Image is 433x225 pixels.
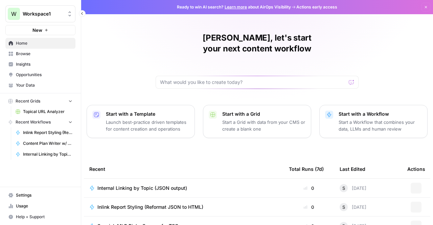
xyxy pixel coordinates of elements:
[16,61,72,67] span: Insights
[5,190,75,201] a: Settings
[319,105,428,138] button: Start with a WorkflowStart a Workflow that combines your data, LLMs and human review
[296,4,337,10] span: Actions early access
[23,140,72,147] span: Content Plan Writer w/ Visual Suggestions
[289,160,324,178] div: Total Runs (7d)
[339,119,422,132] p: Start a Workflow that combines your data, LLMs and human review
[16,82,72,88] span: Your Data
[106,119,189,132] p: Launch best-practice driven templates for content creation and operations
[5,38,75,49] a: Home
[5,96,75,106] button: Recent Grids
[407,160,425,178] div: Actions
[342,185,345,192] span: S
[5,201,75,211] a: Usage
[16,51,72,57] span: Browse
[203,105,311,138] button: Start with a GridStart a Grid with data from your CMS or create a blank one
[342,204,345,210] span: S
[89,160,278,178] div: Recent
[5,69,75,80] a: Opportunities
[16,192,72,198] span: Settings
[340,184,366,192] div: [DATE]
[5,48,75,59] a: Browse
[225,4,247,9] a: Learn more
[16,98,40,104] span: Recent Grids
[5,5,75,22] button: Workspace: Workspace1
[16,72,72,78] span: Opportunities
[89,185,278,192] a: Internal Linking by Topic (JSON output)
[11,10,17,18] span: W
[106,111,189,117] p: Start with a Template
[177,4,291,10] span: Ready to win AI search? about AirOps Visibility
[16,40,72,46] span: Home
[13,106,75,117] a: Topical URL Analyzer
[13,138,75,149] a: Content Plan Writer w/ Visual Suggestions
[23,151,72,157] span: Internal Linking by Topic (JSON output)
[5,25,75,35] button: New
[23,130,72,136] span: Inlink Report Styling (Reformat JSON to HTML)
[13,149,75,160] a: Internal Linking by Topic (JSON output)
[5,59,75,70] a: Insights
[339,111,422,117] p: Start with a Workflow
[32,27,42,33] span: New
[23,10,64,17] span: Workspace1
[5,117,75,127] button: Recent Workflows
[89,204,278,210] a: Inlink Report Styling (Reformat JSON to HTML)
[340,160,365,178] div: Last Edited
[340,203,366,211] div: [DATE]
[289,204,329,210] div: 0
[97,204,203,210] span: Inlink Report Styling (Reformat JSON to HTML)
[289,185,329,192] div: 0
[160,79,346,86] input: What would you like to create today?
[23,109,72,115] span: Topical URL Analyzer
[16,203,72,209] span: Usage
[5,211,75,222] button: Help + Support
[222,119,305,132] p: Start a Grid with data from your CMS or create a blank one
[16,214,72,220] span: Help + Support
[156,32,359,54] h1: [PERSON_NAME], let's start your next content workflow
[16,119,51,125] span: Recent Workflows
[13,127,75,138] a: Inlink Report Styling (Reformat JSON to HTML)
[5,80,75,91] a: Your Data
[222,111,305,117] p: Start with a Grid
[87,105,195,138] button: Start with a TemplateLaunch best-practice driven templates for content creation and operations
[97,185,187,192] span: Internal Linking by Topic (JSON output)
